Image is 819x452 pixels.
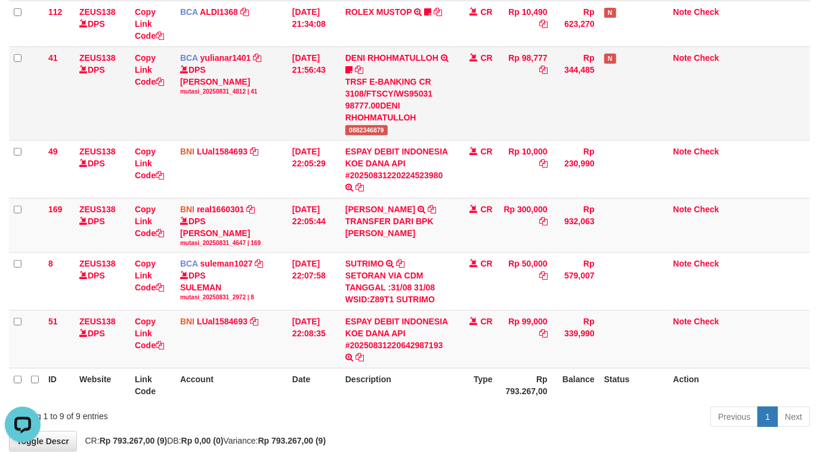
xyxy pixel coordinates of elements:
[669,369,810,403] th: Action
[288,198,341,252] td: [DATE] 22:05:44
[75,369,130,403] th: Website
[288,253,341,311] td: [DATE] 22:07:58
[552,1,599,47] td: Rp 623,270
[356,352,364,362] a: Copy ESPAY DEBIT INDONESIA KOE DANA API #20250831220642987193 to clipboard
[481,7,493,17] span: CR
[355,65,363,75] a: Copy DENI RHOHMATULLOH to clipboard
[497,47,552,140] td: Rp 98,777
[44,369,75,403] th: ID
[9,405,332,422] div: Showing 1 to 9 of 9 entries
[180,317,194,326] span: BNI
[180,270,283,302] div: DPS SULEMAN
[253,53,261,63] a: Copy yulianar1401 to clipboard
[481,259,493,268] span: CR
[345,76,451,123] div: TRSF E-BANKING CR 3108/FTSCY/WS95031 98777.00DENI RHOHMATULLOH
[180,205,194,214] span: BNI
[197,147,248,156] a: LUal1584693
[75,1,130,47] td: DPS
[288,1,341,47] td: [DATE] 21:34:08
[694,7,719,17] a: Check
[197,317,248,326] a: LUal1584693
[135,7,164,41] a: Copy Link Code
[396,259,404,268] a: Copy SUTRIMO to clipboard
[200,259,253,268] a: suleman1027
[481,147,493,156] span: CR
[180,259,198,268] span: BCA
[79,317,116,326] a: ZEUS138
[497,140,552,198] td: Rp 10,000
[604,8,616,18] span: Has Note
[79,205,116,214] a: ZEUS138
[694,147,719,156] a: Check
[539,19,548,29] a: Copy Rp 10,490 to clipboard
[180,239,283,247] div: mutasi_20250831_4647 | 169
[48,147,58,156] span: 49
[258,436,326,445] strong: Rp 793.267,00 (9)
[48,317,58,326] span: 51
[345,7,412,17] a: ROLEX MUSTOP
[539,271,548,280] a: Copy Rp 50,000 to clipboard
[552,311,599,369] td: Rp 339,990
[288,140,341,198] td: [DATE] 22:05:29
[130,369,175,403] th: Link Code
[539,329,548,338] a: Copy Rp 99,000 to clipboard
[180,88,283,96] div: mutasi_20250831_4812 | 41
[497,369,552,403] th: Rp 793.267,00
[694,205,719,214] a: Check
[288,311,341,369] td: [DATE] 22:08:35
[497,198,552,252] td: Rp 300,000
[180,147,194,156] span: BNI
[135,147,164,180] a: Copy Link Code
[48,259,53,268] span: 8
[48,7,62,17] span: 112
[539,159,548,168] a: Copy Rp 10,000 to clipboard
[345,125,388,135] span: 0882346879
[552,140,599,198] td: Rp 230,990
[75,47,130,140] td: DPS
[79,147,116,156] a: ZEUS138
[497,311,552,369] td: Rp 99,000
[135,317,164,350] a: Copy Link Code
[135,259,164,292] a: Copy Link Code
[200,7,238,17] a: ALDI1368
[135,53,164,86] a: Copy Link Code
[180,7,198,17] span: BCA
[552,253,599,311] td: Rp 579,007
[481,317,493,326] span: CR
[673,205,692,214] a: Note
[673,53,692,63] a: Note
[434,7,442,17] a: Copy ROLEX MUSTOP to clipboard
[180,64,283,96] div: DPS [PERSON_NAME]
[673,7,692,17] a: Note
[539,65,548,75] a: Copy Rp 98,777 to clipboard
[481,53,493,63] span: CR
[673,147,692,156] a: Note
[497,1,552,47] td: Rp 10,490
[200,53,251,63] a: yulianar1401
[250,147,258,156] a: Copy LUal1584693 to clipboard
[345,317,448,350] a: ESPAY DEBIT INDONESIA KOE DANA API #20250831220642987193
[345,205,415,214] a: [PERSON_NAME]
[552,47,599,140] td: Rp 344,485
[694,53,719,63] a: Check
[428,205,436,214] a: Copy BUDI ANTONI to clipboard
[456,369,497,403] th: Type
[604,54,616,64] span: Has Note
[75,311,130,369] td: DPS
[777,407,810,427] a: Next
[180,293,283,302] div: mutasi_20250831_2972 | 8
[240,7,249,17] a: Copy ALDI1368 to clipboard
[246,205,255,214] a: Copy real1660301 to clipboard
[599,369,669,403] th: Status
[758,407,778,427] a: 1
[552,198,599,252] td: Rp 932,063
[180,53,198,63] span: BCA
[181,436,224,445] strong: Rp 0,00 (0)
[673,259,692,268] a: Note
[5,5,41,41] button: Open LiveChat chat widget
[539,216,548,226] a: Copy Rp 300,000 to clipboard
[673,317,692,326] a: Note
[250,317,258,326] a: Copy LUal1584693 to clipboard
[552,369,599,403] th: Balance
[345,147,448,180] a: ESPAY DEBIT INDONESIA KOE DANA API #20250831220224523980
